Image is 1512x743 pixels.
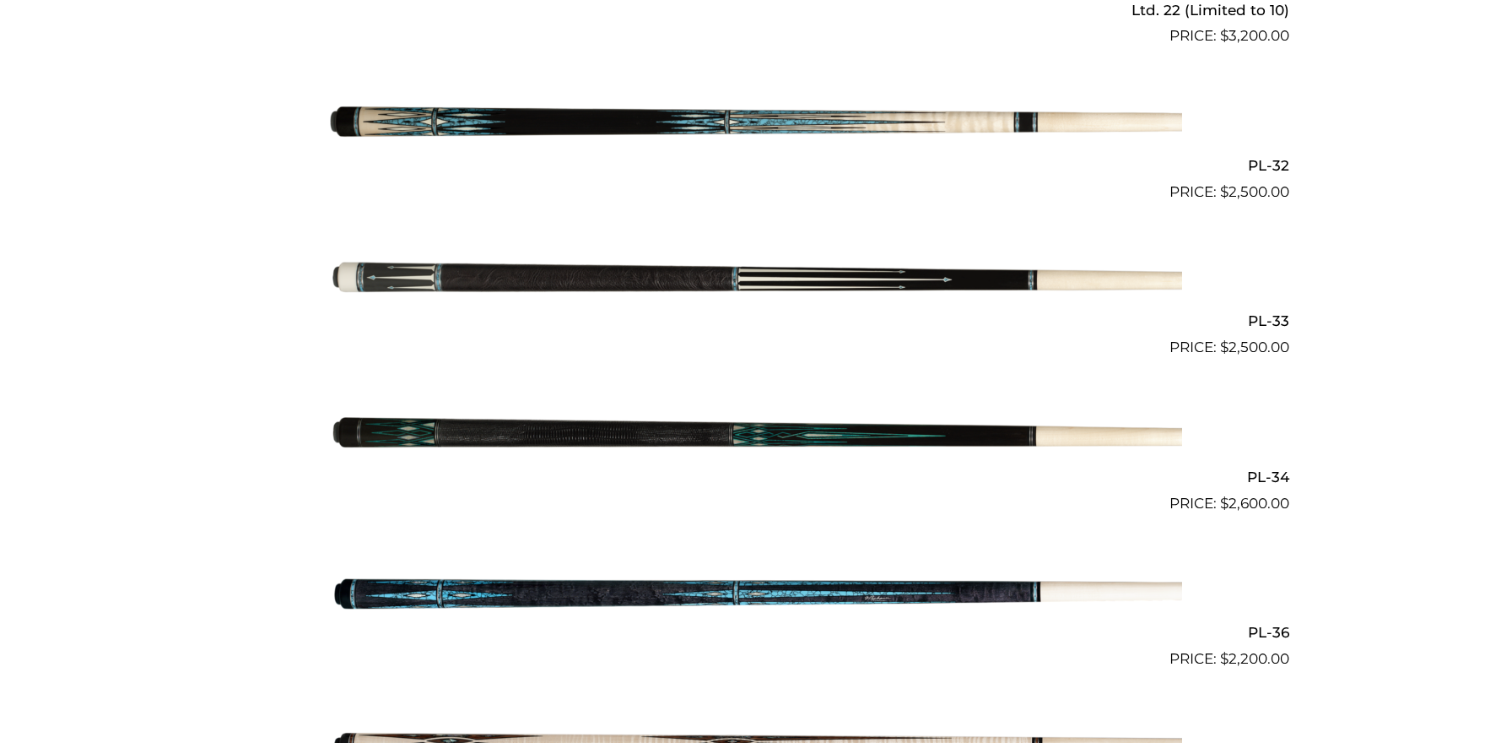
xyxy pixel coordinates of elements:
[223,54,1289,203] a: PL-32 $2,500.00
[330,522,1182,664] img: PL-36
[223,306,1289,337] h2: PL-33
[223,461,1289,492] h2: PL-34
[1220,27,1289,44] bdi: 3,200.00
[1220,495,1289,512] bdi: 2,600.00
[330,54,1182,196] img: PL-32
[1220,339,1289,355] bdi: 2,500.00
[1220,650,1289,667] bdi: 2,200.00
[223,522,1289,670] a: PL-36 $2,200.00
[223,366,1289,514] a: PL-34 $2,600.00
[223,210,1289,359] a: PL-33 $2,500.00
[330,366,1182,507] img: PL-34
[1220,183,1228,200] span: $
[1220,495,1228,512] span: $
[330,210,1182,352] img: PL-33
[223,617,1289,648] h2: PL-36
[223,149,1289,181] h2: PL-32
[1220,27,1228,44] span: $
[1220,183,1289,200] bdi: 2,500.00
[1220,339,1228,355] span: $
[1220,650,1228,667] span: $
